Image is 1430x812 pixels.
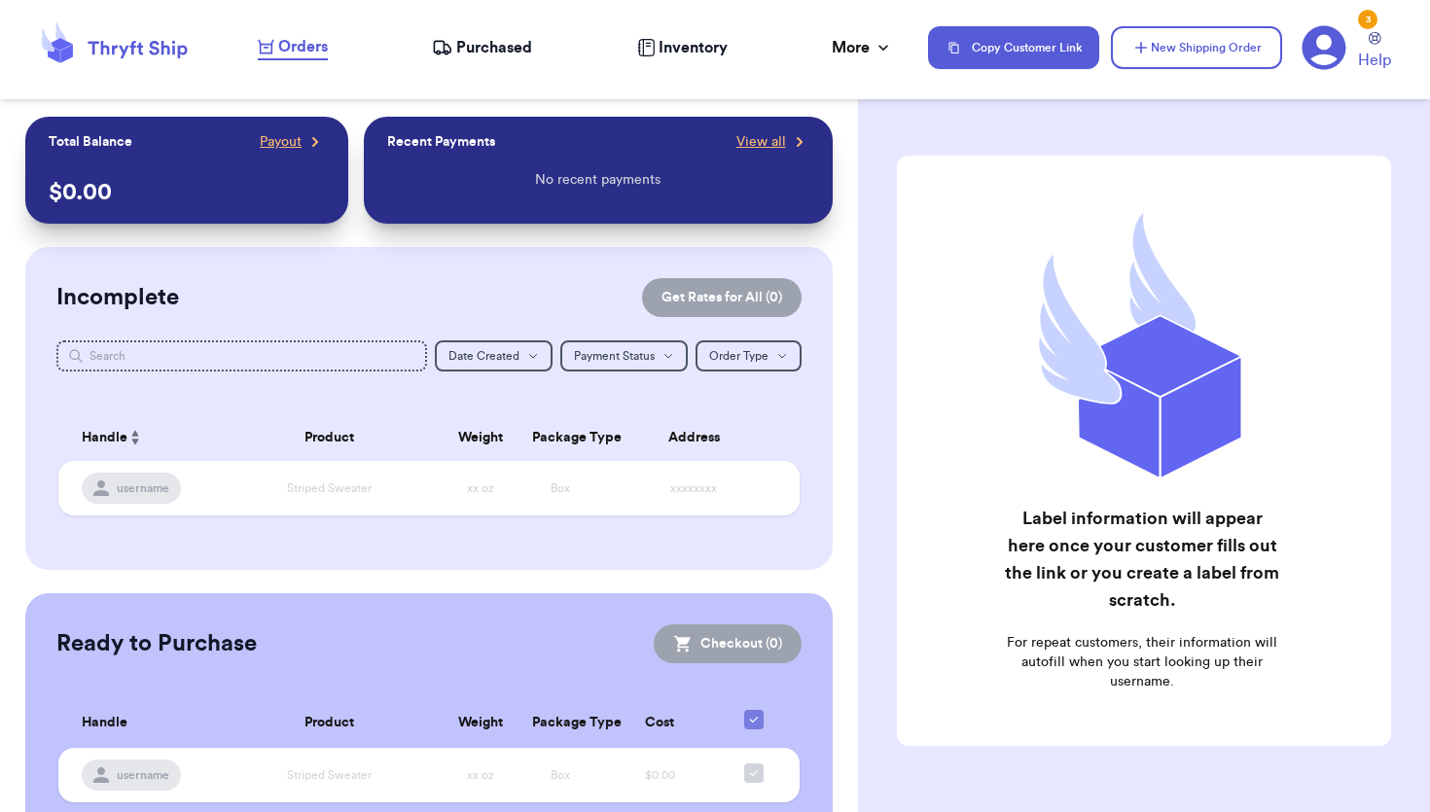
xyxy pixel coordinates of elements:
[1358,10,1377,29] div: 3
[1004,633,1279,691] p: For repeat customers, their information will autofill when you start looking up their username.
[520,414,600,461] th: Package Type
[1302,25,1346,70] a: 3
[1358,32,1391,72] a: Help
[520,698,600,748] th: Package Type
[551,769,570,781] span: Box
[736,132,809,152] a: View all
[709,350,769,362] span: Order Type
[127,426,143,449] button: Sort ascending
[467,769,494,781] span: xx oz
[1004,505,1279,614] h2: Label information will appear here once your customer fills out the link or you create a label fr...
[456,36,532,59] span: Purchased
[637,36,728,59] a: Inventory
[117,767,169,783] span: username
[435,340,553,371] button: Date Created
[82,428,127,448] span: Handle
[600,414,800,461] th: Address
[467,482,494,494] span: xx oz
[49,132,132,152] p: Total Balance
[117,480,169,496] span: username
[600,698,720,748] th: Cost
[560,340,688,371] button: Payment Status
[260,132,302,152] span: Payout
[1358,49,1391,72] span: Help
[432,36,532,59] a: Purchased
[56,628,257,659] h2: Ready to Purchase
[387,132,495,152] p: Recent Payments
[49,177,325,208] p: $ 0.00
[642,278,802,317] button: Get Rates for All (0)
[258,35,328,60] a: Orders
[535,170,661,190] p: No recent payments
[654,624,802,663] button: Checkout (0)
[670,482,717,494] span: xxxxxxxx
[441,414,520,461] th: Weight
[448,350,519,362] span: Date Created
[736,132,786,152] span: View all
[287,769,372,781] span: Striped Sweater
[278,35,328,58] span: Orders
[218,414,441,461] th: Product
[260,132,325,152] a: Payout
[696,340,802,371] button: Order Type
[441,698,520,748] th: Weight
[659,36,728,59] span: Inventory
[56,340,426,371] input: Search
[832,36,893,59] div: More
[645,769,675,781] span: $0.00
[1111,26,1282,69] button: New Shipping Order
[287,482,372,494] span: Striped Sweater
[218,698,441,748] th: Product
[551,482,570,494] span: Box
[928,26,1099,69] button: Copy Customer Link
[574,350,655,362] span: Payment Status
[82,713,127,733] span: Handle
[56,282,179,313] h2: Incomplete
